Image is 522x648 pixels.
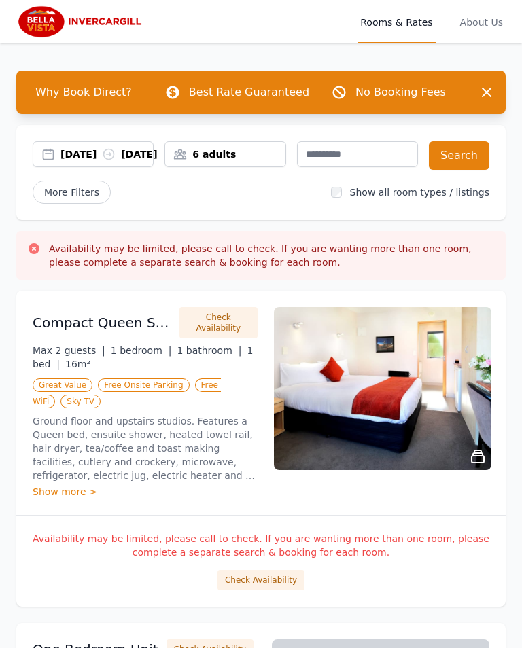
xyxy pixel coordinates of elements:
p: No Booking Fees [355,84,446,101]
div: [DATE] [DATE] [60,147,153,161]
span: Max 2 guests | [33,345,105,356]
p: Ground floor and upstairs studios. Features a Queen bed, ensuite shower, heated towel rail, hair ... [33,414,258,482]
label: Show all room types / listings [350,187,489,198]
span: Sky TV [60,395,101,408]
button: Check Availability [179,307,258,338]
span: 16m² [65,359,90,370]
span: Why Book Direct? [24,79,143,106]
span: More Filters [33,181,111,204]
span: 1 bathroom | [177,345,241,356]
h3: Availability may be limited, please call to check. If you are wanting more than one room, please ... [49,242,495,269]
button: Check Availability [217,570,304,590]
span: Great Value [33,378,92,392]
button: Search [429,141,489,170]
span: Free Onsite Parking [98,378,189,392]
span: 1 bedroom | [111,345,172,356]
div: Show more > [33,485,258,499]
p: Availability may be limited, please call to check. If you are wanting more than one room, please ... [33,532,489,559]
h3: Compact Queen Studio [33,313,171,332]
img: Bella Vista Invercargill [16,5,147,38]
div: 6 adults [165,147,285,161]
p: Best Rate Guaranteed [189,84,309,101]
